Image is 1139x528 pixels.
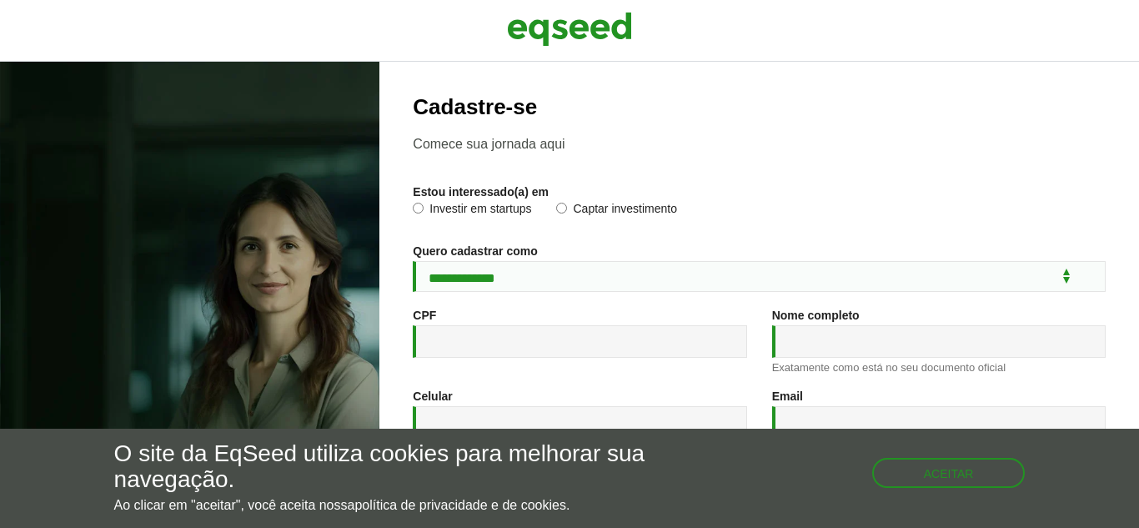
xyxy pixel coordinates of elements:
label: Quero cadastrar como [413,245,537,257]
label: Celular [413,390,452,402]
label: Investir em startups [413,203,531,219]
input: Captar investimento [556,203,567,214]
label: Estou interessado(a) em [413,186,549,198]
label: Nome completo [772,309,860,321]
h5: O site da EqSeed utiliza cookies para melhorar sua navegação. [114,441,661,493]
img: EqSeed Logo [507,8,632,50]
label: CPF [413,309,436,321]
h2: Cadastre-se [413,95,1106,119]
p: Ao clicar em "aceitar", você aceita nossa . [114,497,661,513]
a: política de privacidade e de cookies [354,499,566,512]
div: Exatamente como está no seu documento oficial [772,362,1106,373]
label: Captar investimento [556,203,677,219]
input: Investir em startups [413,203,424,214]
label: Email [772,390,803,402]
p: Comece sua jornada aqui [413,136,1106,152]
button: Aceitar [872,458,1026,488]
